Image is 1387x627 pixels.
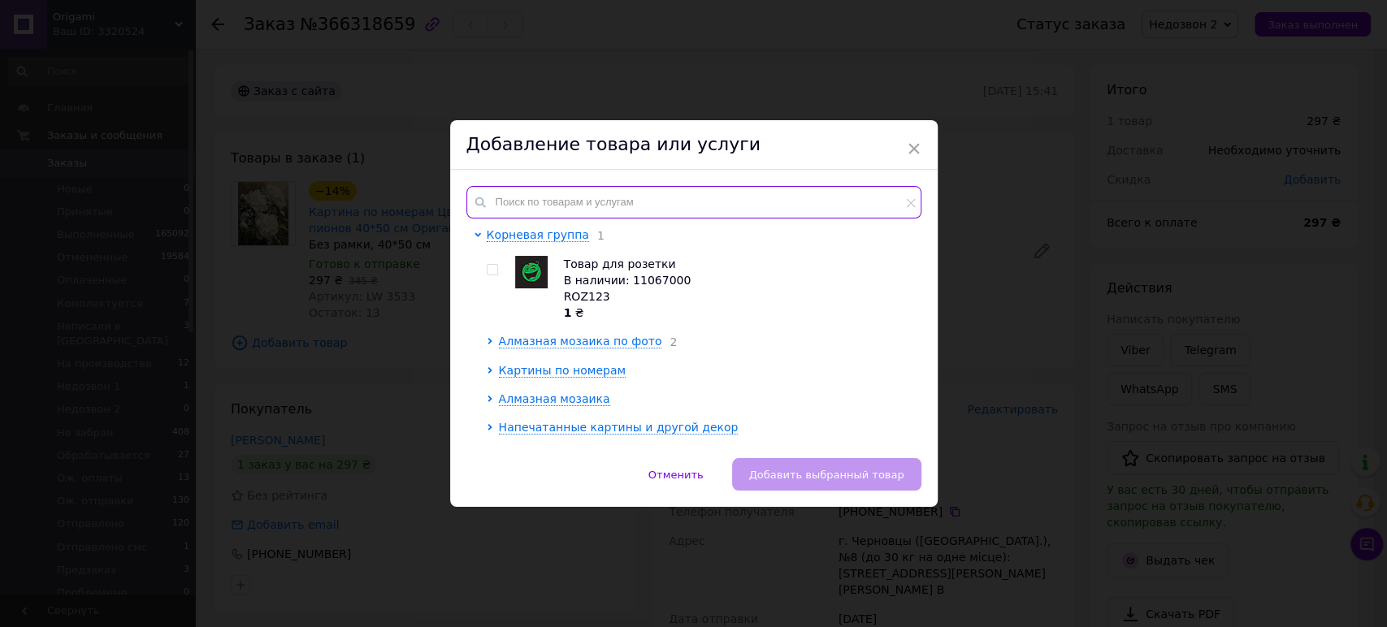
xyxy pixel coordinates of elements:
input: Поиск по товарам и услугам [466,186,921,218]
span: 2 [661,335,677,348]
img: Товар для розетки [515,256,548,288]
div: ₴ [564,305,912,321]
span: Напечатанные картины и другой декор [499,421,739,434]
span: 1 [589,229,605,242]
span: Картины по номерам [499,364,626,377]
div: В наличии: 11067000 [564,272,912,288]
div: Добавление товара или услуги [450,120,938,170]
span: Товар для розетки [564,257,676,270]
span: Корневая группа [487,228,589,241]
span: Алмазная мозаика по фото [499,335,662,348]
span: Алмазная мозаика [499,392,610,405]
span: Отменить [648,469,704,481]
span: × [907,135,921,162]
span: ROZ123 [564,290,610,303]
b: 1 [564,306,572,319]
button: Отменить [631,458,721,491]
